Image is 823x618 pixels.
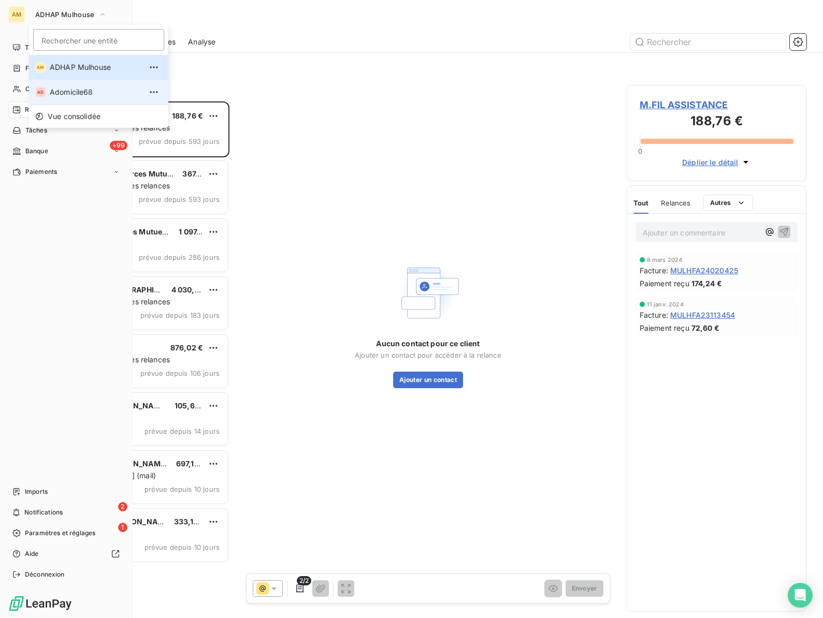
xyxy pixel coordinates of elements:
[48,111,100,122] span: Vue consolidée
[33,29,164,51] input: placeholder
[25,126,47,135] span: Tâches
[8,546,124,562] a: Aide
[8,164,124,180] a: Paiements
[25,549,39,558] span: Aide
[670,310,735,320] span: MULHFA23113454
[25,487,48,496] span: Imports
[8,101,124,118] a: 8Relances
[140,369,220,377] span: prévue depuis 106 jours
[395,260,461,326] img: Empty state
[8,122,124,139] a: Tâches
[355,351,501,359] span: Ajouter un contact pour accéder à la relance
[139,253,220,261] span: prévue depuis 286 jours
[647,257,683,263] span: 8 mars 2024
[670,265,738,276] span: MULHFA24020425
[393,372,463,388] button: Ajouter un contact
[50,101,229,618] div: grid
[176,459,206,468] span: 697,14 €
[630,34,786,50] input: Rechercher
[640,278,689,289] span: Paiement reçu
[8,39,124,56] a: Tableau de bord
[25,167,57,176] span: Paiements
[647,301,684,307] span: 11 janv. 2024
[8,595,73,612] img: Logo LeanPay
[170,343,203,352] span: 876,02 €
[691,278,722,289] span: 174,24 €
[145,543,220,551] span: prévue depuis 10 jours
[171,285,211,294] span: 4 030,07 €
[25,528,95,538] span: Paramètres et réglages
[50,87,141,97] span: Adomicile68
[145,485,220,493] span: prévue depuis 10 jours
[8,143,124,159] a: +99Banque
[172,111,203,120] span: 188,76 €
[633,199,649,207] span: Tout
[8,525,124,541] a: 1Paramètres et réglages
[25,64,52,73] span: Factures
[140,311,220,319] span: prévue depuis 183 jours
[682,157,739,168] span: Déplier le détail
[25,43,73,52] span: Tableau de bord
[8,81,124,97] a: Clients
[175,401,206,410] span: 105,60 €
[376,339,480,349] span: Aucun contact pour ce client
[35,87,46,97] div: AD
[703,195,754,211] button: Autres
[145,427,220,435] span: prévue depuis 14 jours
[118,502,127,511] span: 2
[691,322,719,333] span: 72,60 €
[73,227,220,236] span: RMA ﴾Ressources Mutuelles Assistance﴿
[8,483,124,500] a: Imports
[35,62,46,72] div: AM
[188,37,215,47] span: Analyse
[50,62,141,72] span: ADHAP Mulhouse
[638,147,642,155] span: 0
[566,580,603,597] button: Envoyer
[679,156,754,168] button: Déplier le détail
[8,60,124,77] a: Factures
[35,10,94,19] span: ADHAP Mulhouse
[640,98,793,112] span: M.FIL ASSISTANCE
[297,576,311,585] span: 2/2
[25,84,46,94] span: Clients
[174,517,205,526] span: 333,12 €
[179,227,215,236] span: 1 097,60 €
[182,169,214,178] span: 367,04 €
[24,508,63,517] span: Notifications
[118,523,127,532] span: 1
[110,141,127,150] span: +99
[640,112,793,133] h3: 188,76 €
[640,322,689,333] span: Paiement reçu
[73,169,229,178] span: M.RMA ﴾Ressources Mutuelles Assistance﴿
[8,6,25,23] div: AM
[640,265,668,276] span: Facture :
[788,583,813,608] div: Open Intercom Messenger
[661,199,690,207] span: Relances
[25,570,65,579] span: Déconnexion
[25,105,52,114] span: Relances
[25,146,48,156] span: Banque
[139,137,220,145] span: prévue depuis 593 jours
[640,310,668,320] span: Facture :
[139,195,220,203] span: prévue depuis 593 jours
